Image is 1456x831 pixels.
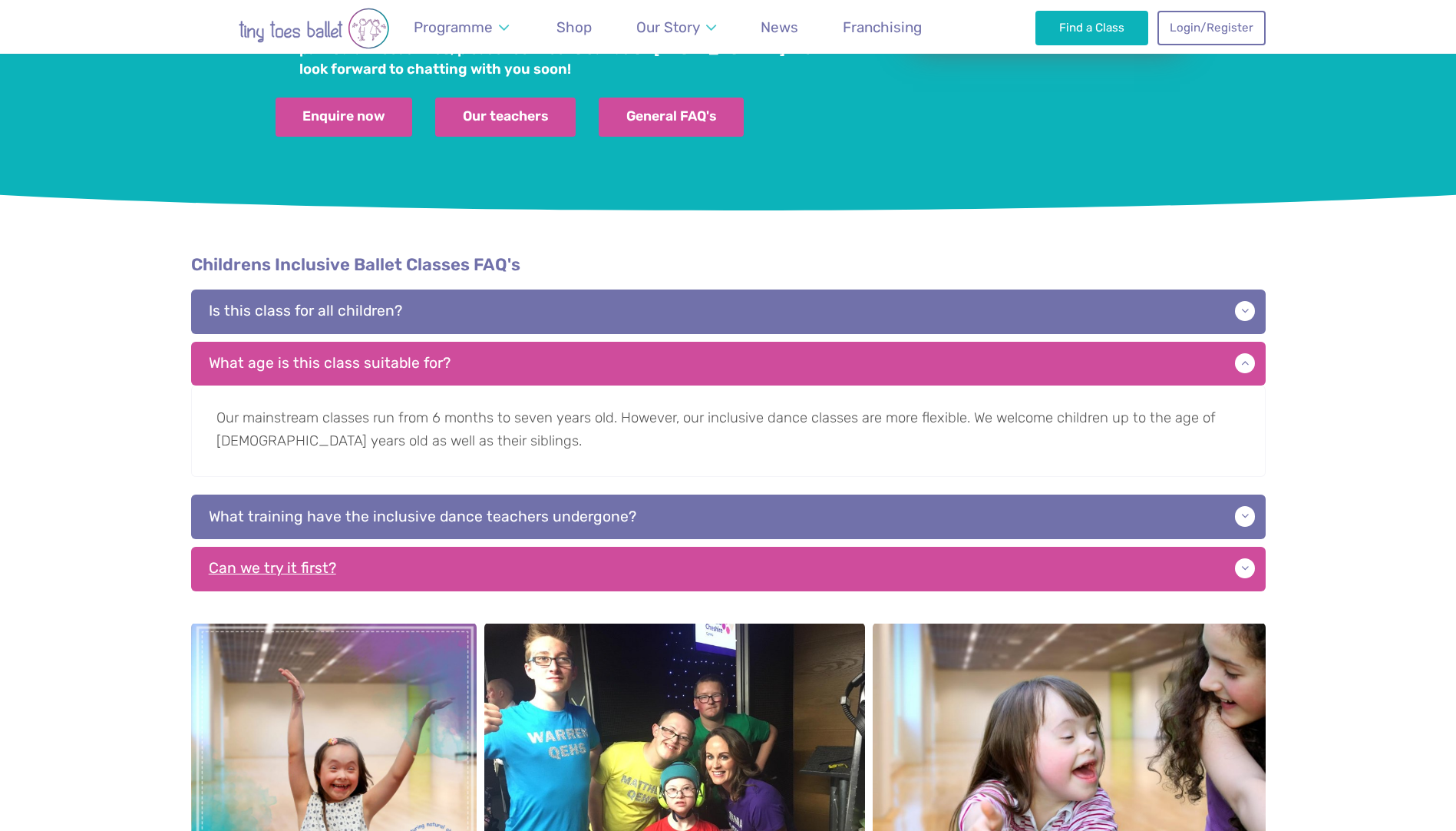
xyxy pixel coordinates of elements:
p: Can we try it first? [191,547,1266,591]
a: Our teachers [435,98,576,137]
span: Programme [414,18,493,36]
a: News [754,9,806,45]
p: Our mainstream classes run from 6 months to seven years old. However, our inclusive dance classes... [191,386,1266,477]
a: Login/Register [1157,11,1265,45]
a: Find a Class [1035,11,1148,45]
p: What training have the inclusive dance teachers undergone? [191,495,1266,539]
span: Our Story [636,18,700,36]
a: Enquire now [276,98,413,137]
h4: Childrens Inclusive Ballet Classes FAQ's [191,253,1266,277]
a: Shop [550,9,599,45]
span: News [761,18,798,36]
span: Shop [556,18,592,36]
a: Our Story [629,9,723,45]
a: Franchising [836,9,929,45]
span: Franchising [843,18,922,36]
p: What age is this class suitable for? [191,342,1266,386]
a: General FAQ's [599,98,744,137]
img: tiny toes ballet [191,8,437,49]
a: Programme [407,9,517,45]
p: Is this class for all children? [191,290,1266,334]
